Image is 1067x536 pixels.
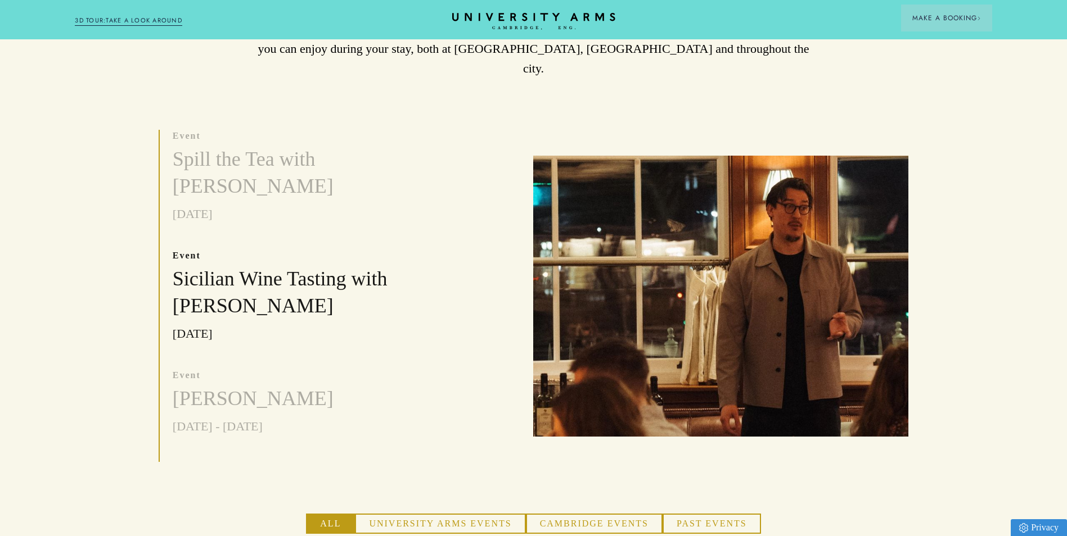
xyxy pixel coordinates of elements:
p: [DATE] - [DATE] [173,416,334,436]
a: event Spill the Tea with [PERSON_NAME] [DATE] [160,130,430,224]
p: event [173,130,430,142]
button: All [306,514,355,534]
h3: Spill the Tea with [PERSON_NAME] [173,146,430,200]
a: 3D TOUR:TAKE A LOOK AROUND [75,16,182,26]
button: Past Events [663,514,761,534]
p: event [173,249,430,262]
button: Cambridge Events [526,514,663,534]
a: event [PERSON_NAME] [DATE] - [DATE] [160,369,334,436]
img: Arrow icon [977,16,981,20]
p: [DATE] [173,204,430,224]
p: event [173,369,334,381]
span: Make a Booking [912,13,981,23]
button: University Arms Events [355,514,525,534]
a: event Sicilian Wine Tasting with [PERSON_NAME] [DATE] [160,249,430,343]
img: Privacy [1019,523,1028,533]
h3: Sicilian Wine Tasting with [PERSON_NAME] [173,266,430,320]
button: Make a BookingArrow icon [901,4,992,31]
h3: [PERSON_NAME] [173,385,334,412]
img: image-355bcd608be52875649006e991f2f084e25f54a8-2832x1361-jpg [533,156,908,437]
a: Home [452,13,615,30]
p: [DATE] [173,324,430,343]
p: The city of [GEOGRAPHIC_DATA] is a vibrant hub of culture, learning and discoveries. Explore even... [253,19,815,78]
a: Privacy [1011,519,1067,536]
